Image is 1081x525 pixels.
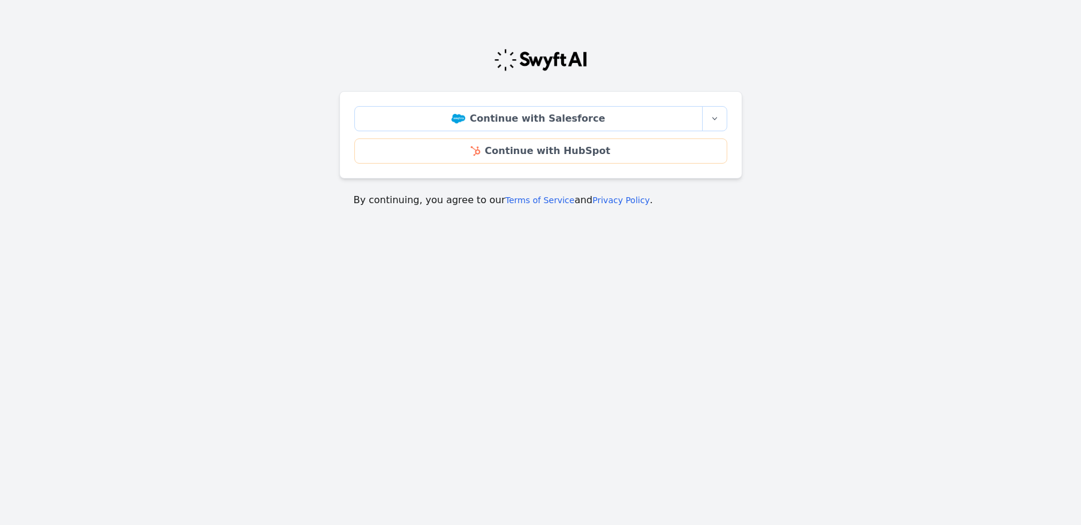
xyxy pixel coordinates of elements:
[493,48,588,72] img: Swyft Logo
[354,138,727,164] a: Continue with HubSpot
[354,106,703,131] a: Continue with Salesforce
[505,195,574,205] a: Terms of Service
[451,114,465,123] img: Salesforce
[592,195,649,205] a: Privacy Policy
[354,193,728,207] p: By continuing, you agree to our and .
[471,146,480,156] img: HubSpot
